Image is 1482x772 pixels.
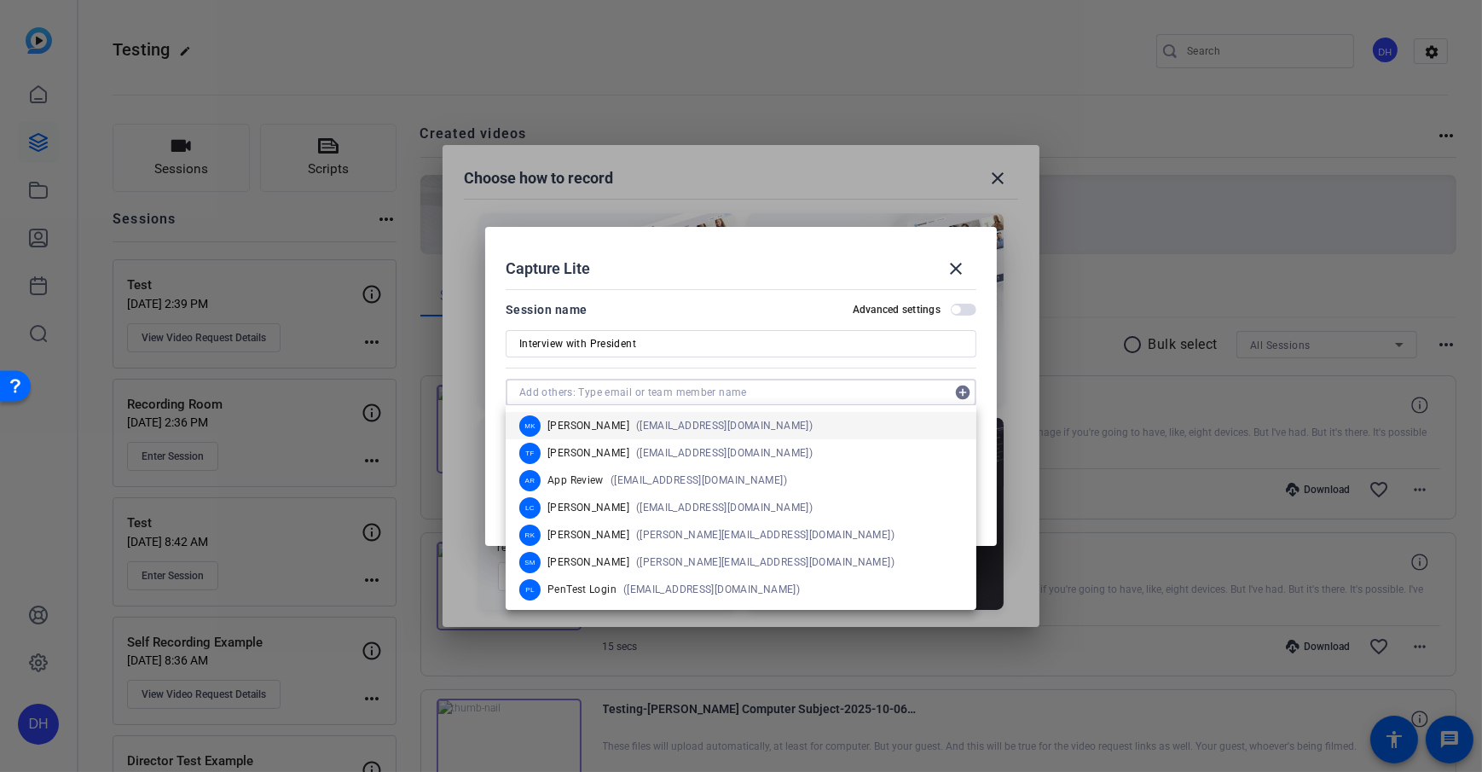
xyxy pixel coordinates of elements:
span: [PERSON_NAME] [547,446,629,460]
div: Session name [506,299,588,320]
mat-icon: add_circle [949,379,976,406]
div: MK [519,415,541,437]
span: ([EMAIL_ADDRESS][DOMAIN_NAME]) [636,501,813,514]
input: Enter Session Name [519,334,963,354]
h2: Advanced settings [853,303,941,316]
span: ([PERSON_NAME][EMAIL_ADDRESS][DOMAIN_NAME]) [636,528,894,542]
input: Add others: Type email or team member name [519,382,946,403]
span: [PERSON_NAME] [547,501,629,514]
span: ([EMAIL_ADDRESS][DOMAIN_NAME]) [623,583,800,596]
span: App Review [547,473,604,487]
div: TF [519,443,541,464]
div: Capture Lite [506,248,976,289]
span: [PERSON_NAME] [547,419,629,432]
span: [PERSON_NAME] [547,555,629,569]
span: ([EMAIL_ADDRESS][DOMAIN_NAME]) [636,446,813,460]
button: Add [949,379,976,406]
span: ([EMAIL_ADDRESS][DOMAIN_NAME]) [636,419,813,432]
div: SM [519,552,541,573]
div: PL [519,579,541,601]
div: AR [519,470,541,491]
span: ([EMAIL_ADDRESS][DOMAIN_NAME]) [611,473,787,487]
div: RK [519,525,541,546]
span: ([PERSON_NAME][EMAIL_ADDRESS][DOMAIN_NAME]) [636,555,894,569]
span: PenTest Login [547,583,617,596]
div: LC [519,497,541,519]
mat-icon: close [946,258,966,279]
span: [PERSON_NAME] [547,528,629,542]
